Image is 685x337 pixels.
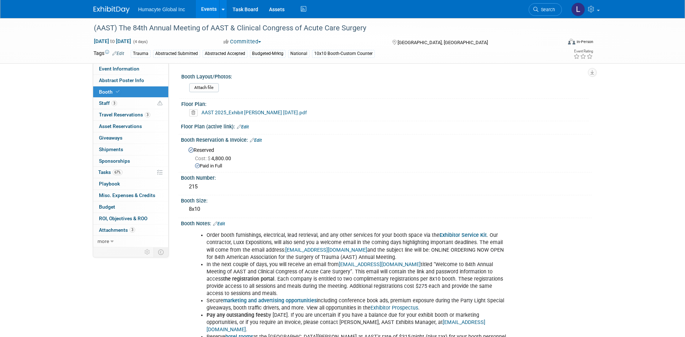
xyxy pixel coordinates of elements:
[93,213,168,224] a: ROI, Objectives & ROO
[312,50,375,57] div: 10x10 Booth-Custom Counter
[195,163,586,170] div: Paid in Full
[339,261,421,268] a: [EMAIL_ADDRESS][DOMAIN_NAME]
[93,225,168,236] a: Attachments3
[207,297,508,312] li: Secure including conference book ads, premium exposure during the Party Light Special giveaways, ...
[223,298,317,304] a: marketing and advertising opportunities
[93,178,168,189] a: Playbook
[99,216,147,221] span: ROI, Objectives & ROO
[133,39,148,44] span: (4 days)
[285,247,367,253] a: [EMAIL_ADDRESS][DOMAIN_NAME]
[93,86,168,98] a: Booth
[250,138,262,143] a: Edit
[207,312,266,318] b: Pay any outstanding fees
[112,101,117,106] span: 3
[568,39,575,44] img: Format-Inperson.png
[99,66,139,72] span: Event Information
[250,50,286,57] div: Budgeted-Mrktg
[181,99,589,108] div: Floor Plan:
[207,232,508,261] li: Order booth furnishings, electrical, lead retrieval, and any other services for your booth space ...
[181,172,592,182] div: Booth Number:
[99,158,130,164] span: Sponsorships
[94,38,131,44] span: [DATE] [DATE]
[93,190,168,201] a: Misc. Expenses & Credits
[99,135,122,141] span: Giveaways
[203,50,247,57] div: Abstracted Accepted
[573,50,593,53] div: Event Rating
[93,63,168,74] a: Event Information
[97,238,109,244] span: more
[207,312,508,333] li: by [DATE]. If you are uncertain if you have a balance due for your exhibit booth or marketing opp...
[398,40,488,45] span: [GEOGRAPHIC_DATA], [GEOGRAPHIC_DATA]
[99,192,155,198] span: Misc. Expenses & Credits
[116,90,120,94] i: Booth reservation complete
[99,100,117,106] span: Staff
[213,221,225,226] a: Edit
[223,276,274,282] b: the registration portal
[181,135,592,144] div: Booth Reservation & Invoice:
[153,50,200,57] div: Abstracted Submitted
[186,145,586,170] div: Reserved
[370,305,418,311] a: Exhibitor Prospectus
[93,75,168,86] a: Abstract Poster Info
[112,51,124,56] a: Edit
[99,227,135,233] span: Attachments
[181,71,589,80] div: Booth Layout/Photos:
[153,247,168,257] td: Toggle Event Tabs
[93,109,168,120] a: Travel Reservations3
[94,6,130,13] img: ExhibitDay
[99,146,123,152] span: Shipments
[186,181,586,192] div: 215
[571,3,585,16] img: Linda Hamilton
[99,181,120,187] span: Playbook
[576,39,593,44] div: In-Person
[201,110,307,115] a: AAST 2025_Exhibit [PERSON_NAME] [DATE].pdf
[98,169,122,175] span: Tasks
[93,236,168,247] a: more
[113,170,122,175] span: 67%
[519,38,594,48] div: Event Format
[237,124,249,129] a: Edit
[91,22,551,35] div: (AAST) The 84th Annual Meeting of AAST & Clinical Congress of Acute Care Surgery
[99,89,121,95] span: Booth
[99,112,150,118] span: Travel Reservations
[130,227,135,233] span: 3
[93,167,168,178] a: Tasks67%
[145,112,150,118] span: 3
[181,218,592,227] div: Booth Notes:
[181,121,592,131] div: Floor Plan (active link):
[93,98,168,109] a: Staff3
[141,247,154,257] td: Personalize Event Tab Strip
[93,132,168,144] a: Giveaways
[93,155,168,167] a: Sponsorships
[181,195,592,204] div: Booth Size:
[99,204,115,210] span: Budget
[93,144,168,155] a: Shipments
[99,77,144,83] span: Abstract Poster Info
[439,232,487,238] a: Exhibitor Service Kit
[195,155,234,161] span: 4,800.00
[138,7,185,12] span: Humacyte Global Inc
[288,50,309,57] div: National
[93,121,168,132] a: Asset Reservations
[109,38,116,44] span: to
[189,110,200,115] a: Delete attachment?
[93,201,168,213] a: Budget
[538,7,555,12] span: Search
[195,155,211,161] span: Cost: $
[94,50,124,58] td: Tags
[157,100,162,107] span: Potential Scheduling Conflict -- at least one attendee is tagged in another overlapping event.
[186,204,586,215] div: 8x10
[529,3,562,16] a: Search
[131,50,151,57] div: Trauma
[221,38,264,46] button: Committed
[207,261,508,297] li: In the next couple of days, you will receive an email from titled “Welcome to 84th Annual Meeting...
[99,123,142,129] span: Asset Reservations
